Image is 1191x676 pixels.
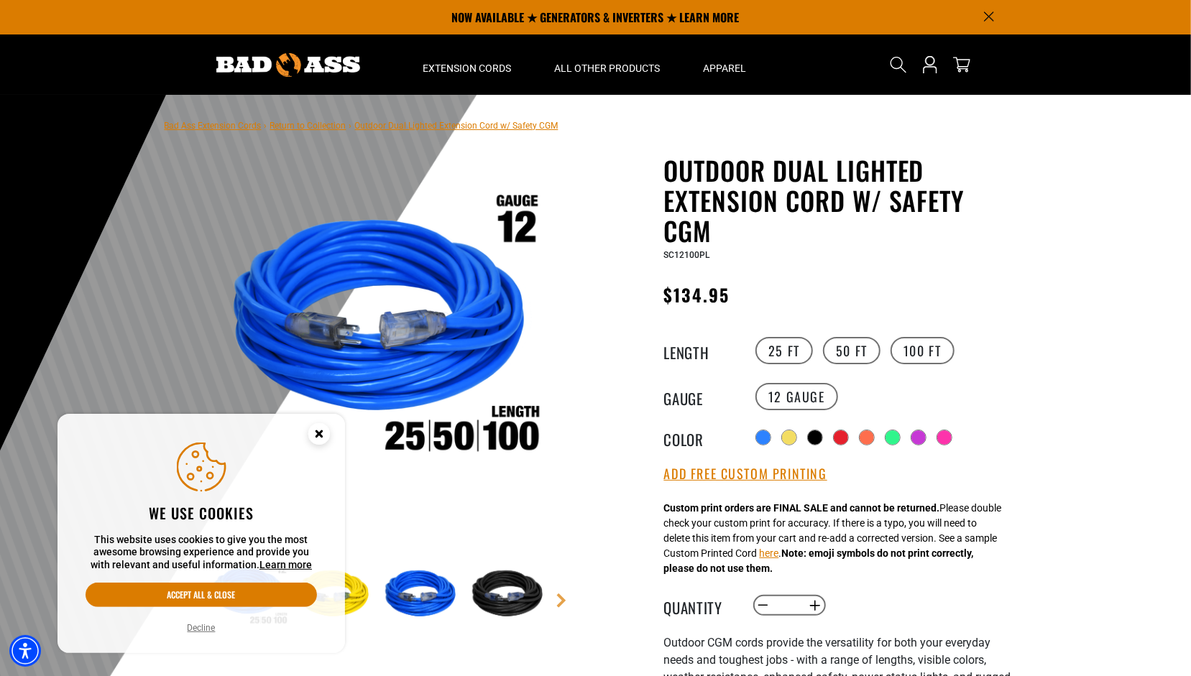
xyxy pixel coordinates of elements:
[760,546,779,561] button: here
[533,34,682,95] summary: All Other Products
[86,504,317,522] h2: We use cookies
[355,121,558,131] span: Outdoor Dual Lighted Extension Cord w/ Safety CGM
[664,250,710,260] span: SC12100PL
[664,596,736,615] label: Quantity
[664,501,1002,576] div: Please double check your custom print for accuracy. If there is a typo, you will need to delete t...
[682,34,768,95] summary: Apparel
[216,53,360,77] img: Bad Ass Extension Cords
[664,282,730,307] span: $134.95
[887,53,910,76] summary: Search
[58,414,345,654] aside: Cookie Consent
[349,121,352,131] span: ›
[423,62,512,75] span: Extension Cords
[165,116,558,134] nav: breadcrumbs
[664,428,736,447] legend: Color
[9,635,41,667] div: Accessibility Menu
[755,337,813,364] label: 25 FT
[468,553,551,636] img: Black
[86,583,317,607] button: Accept all & close
[555,62,661,75] span: All Other Products
[664,502,940,514] strong: Custom print orders are FINAL SALE and cannot be returned.
[259,559,312,570] a: This website uses cookies to give you the most awesome browsing experience and provide you with r...
[755,383,838,410] label: 12 Gauge
[664,155,1016,246] h1: Outdoor Dual Lighted Extension Cord w/ Safety CGM
[381,553,464,636] img: Blue
[183,621,220,635] button: Decline
[891,337,955,364] label: 100 FT
[704,62,747,75] span: Apparel
[165,121,262,131] a: Bad Ass Extension Cords
[265,121,267,131] span: ›
[823,337,880,364] label: 50 FT
[86,534,317,572] p: This website uses cookies to give you the most awesome browsing experience and provide you with r...
[664,466,827,482] button: Add Free Custom Printing
[664,341,736,360] legend: Length
[270,121,346,131] a: Return to Collection
[664,547,974,574] strong: Note: emoji symbols do not print correctly, please do not use them.
[554,593,569,608] a: Next
[664,387,736,406] legend: Gauge
[402,34,533,95] summary: Extension Cords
